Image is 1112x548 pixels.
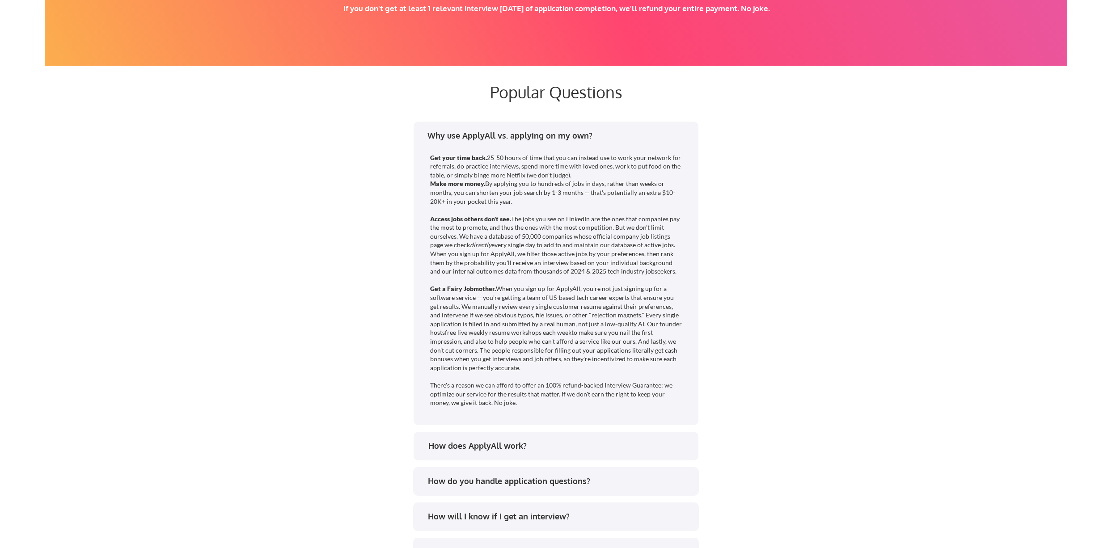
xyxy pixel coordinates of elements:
[342,82,771,101] div: Popular Questions
[430,285,496,292] strong: Get a Fairy Jobmother.
[445,329,571,336] a: free live weekly resume workshops each week
[428,511,690,522] div: How will I know if I get an interview?
[430,153,683,407] div: 25-50 hours of time that you can instead use to work your network for referrals, do practice inte...
[427,130,690,141] div: Why use ApplyAll vs. applying on my own?
[470,241,491,249] em: directly
[430,154,487,161] strong: Get your time back.
[428,476,690,487] div: How do you handle application questions?
[428,440,691,451] div: How does ApplyAll work?
[200,4,913,13] div: If you don't get at least 1 relevant interview [DATE] of application completion, we'll refund you...
[430,180,485,187] strong: Make more money.
[430,215,511,223] strong: Access jobs others don't see.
